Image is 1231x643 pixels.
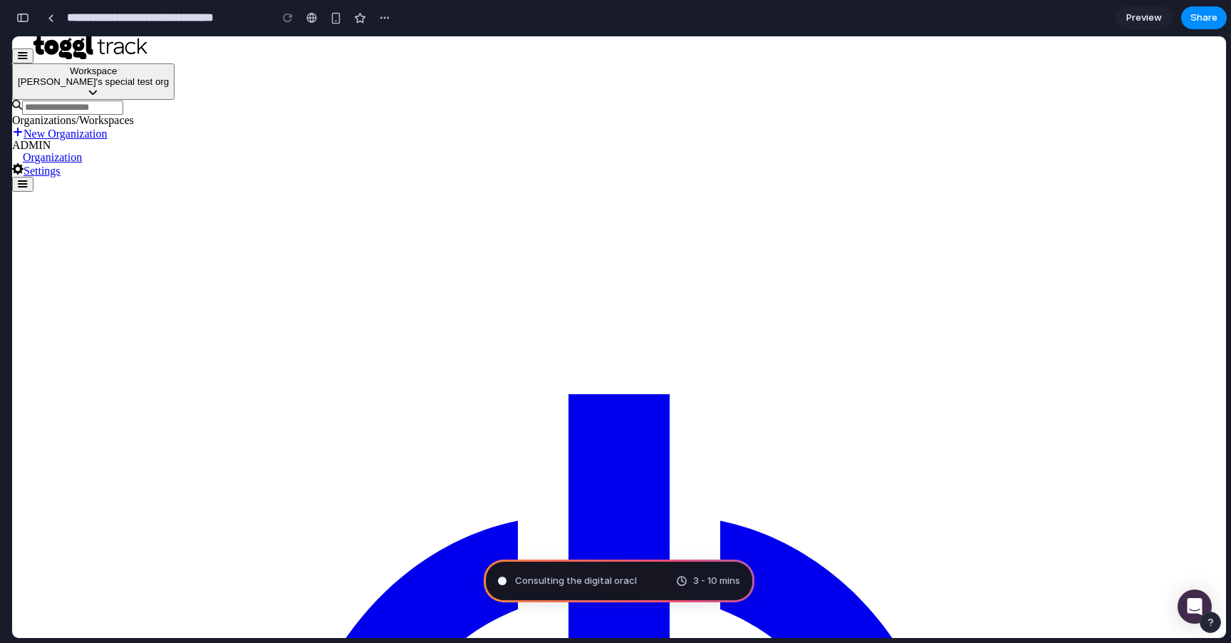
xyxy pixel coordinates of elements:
span: 3 - 10 mins [693,574,740,588]
a: Preview [1116,6,1173,29]
span: Share [1190,11,1217,25]
span: Settings [11,128,48,140]
span: Organization [11,115,70,127]
button: Share [1181,6,1227,29]
span: / [63,78,121,90]
div: Open Intercom Messenger [1165,553,1200,587]
span: Workspaces [67,78,122,90]
span: Preview [1126,11,1162,25]
span: New Organization [11,91,95,103]
span: Consulting the digital oracl [515,574,637,588]
h4: Workspace [6,29,157,40]
h5: [PERSON_NAME]'s special test org [6,40,157,51]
